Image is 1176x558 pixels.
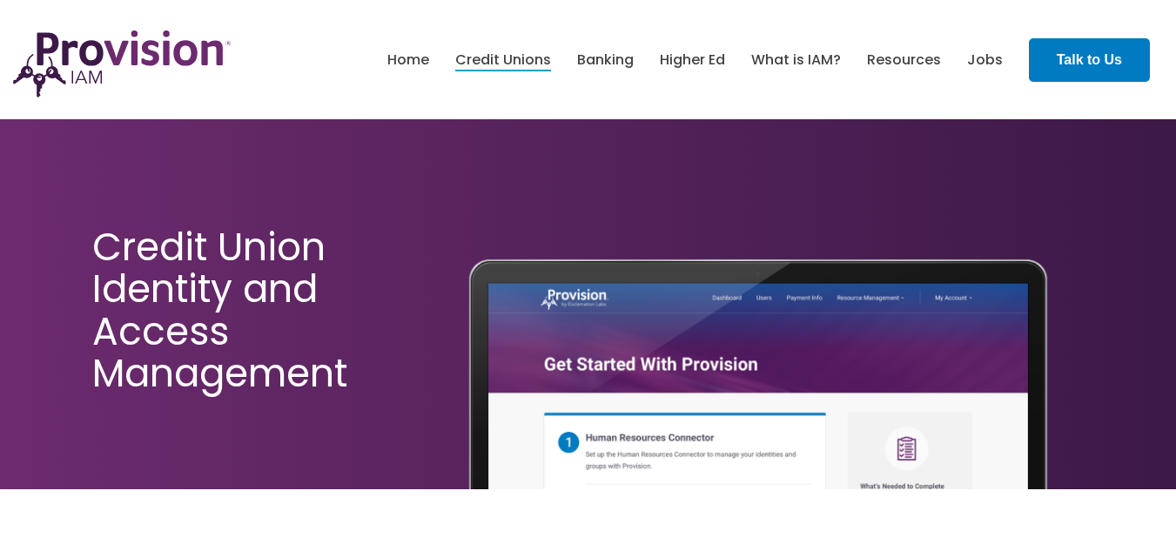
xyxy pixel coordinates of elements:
a: Jobs [967,45,1003,75]
a: Talk to Us [1029,38,1150,82]
nav: menu [374,32,1016,88]
span: Credit Union Identity and Access Management [92,220,347,400]
a: Banking [577,45,634,75]
a: Home [387,45,429,75]
img: ProvisionIAM-Logo-Purple [13,30,231,97]
strong: Talk to Us [1057,52,1122,67]
a: Resources [867,45,941,75]
a: Credit Unions [455,45,551,75]
a: Higher Ed [660,45,725,75]
a: What is IAM? [751,45,841,75]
